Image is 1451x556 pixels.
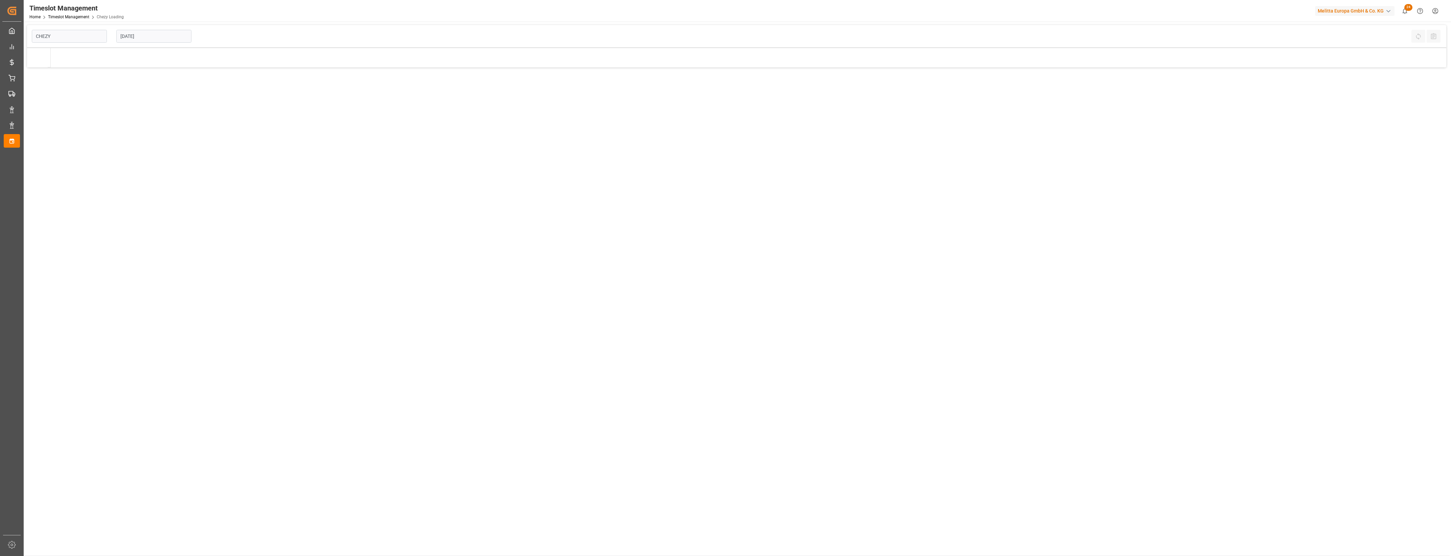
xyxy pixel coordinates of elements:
button: Help Center [1412,3,1428,19]
a: Timeslot Management [48,15,89,19]
a: Home [29,15,41,19]
input: DD-MM-YYYY [116,30,191,43]
button: Melitta Europa GmbH & Co. KG [1315,4,1397,17]
input: Type to search/select [32,30,107,43]
div: Timeslot Management [29,3,124,13]
button: show 24 new notifications [1397,3,1412,19]
span: 24 [1404,4,1412,11]
div: Melitta Europa GmbH & Co. KG [1315,6,1395,16]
